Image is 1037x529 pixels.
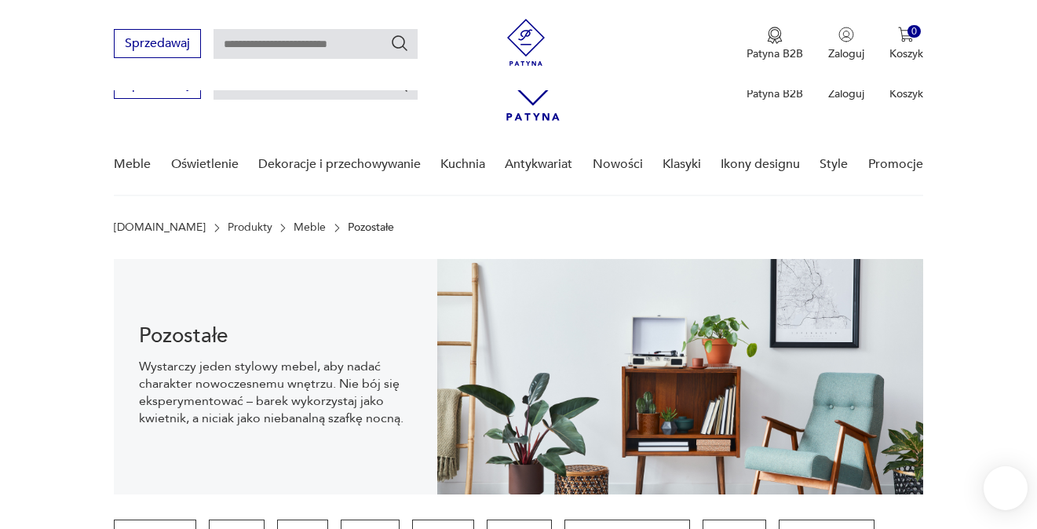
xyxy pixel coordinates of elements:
[747,46,803,61] p: Patyna B2B
[889,86,923,101] p: Koszyk
[868,134,923,195] a: Promocje
[437,259,922,494] img: 969d9116629659dbb0bd4e745da535dc.jpg
[593,134,643,195] a: Nowości
[440,134,485,195] a: Kuchnia
[907,25,921,38] div: 0
[828,86,864,101] p: Zaloguj
[114,221,206,234] a: [DOMAIN_NAME]
[139,358,412,427] p: Wystarczy jeden stylowy mebel, aby nadać charakter nowoczesnemu wnętrzu. Nie bój się eksperymento...
[828,46,864,61] p: Zaloguj
[767,27,783,44] img: Ikona medalu
[505,134,572,195] a: Antykwariat
[663,134,701,195] a: Klasyki
[294,221,326,234] a: Meble
[828,27,864,61] button: Zaloguj
[502,19,550,66] img: Patyna - sklep z meblami i dekoracjami vintage
[889,46,923,61] p: Koszyk
[747,86,803,101] p: Patyna B2B
[228,221,272,234] a: Produkty
[898,27,914,42] img: Ikona koszyka
[348,221,394,234] p: Pozostałe
[390,34,409,53] button: Szukaj
[721,134,800,195] a: Ikony designu
[139,327,412,345] h1: Pozostałe
[258,134,421,195] a: Dekoracje i przechowywanie
[889,27,923,61] button: 0Koszyk
[171,134,239,195] a: Oświetlenie
[114,134,151,195] a: Meble
[984,466,1028,510] iframe: Smartsupp widget button
[820,134,848,195] a: Style
[114,29,201,58] button: Sprzedawaj
[838,27,854,42] img: Ikonka użytkownika
[114,80,201,91] a: Sprzedawaj
[747,27,803,61] a: Ikona medaluPatyna B2B
[114,39,201,50] a: Sprzedawaj
[747,27,803,61] button: Patyna B2B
